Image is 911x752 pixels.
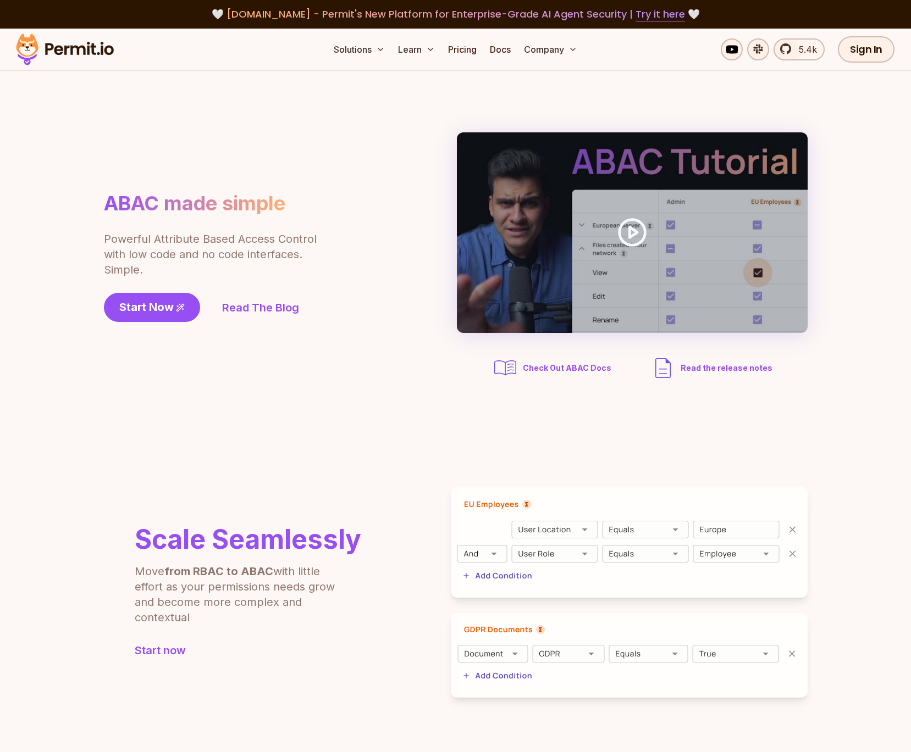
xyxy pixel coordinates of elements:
[119,299,174,315] span: Start Now
[681,363,772,374] span: Read the release notes
[227,7,685,21] span: [DOMAIN_NAME] - Permit's New Platform for Enterprise-Grade AI Agent Security |
[492,355,615,381] a: Check Out ABAC Docs
[135,526,361,553] h2: Scale Seamlessly
[104,191,285,216] h1: ABAC made simple
[774,38,825,60] a: 5.4k
[222,300,299,315] a: Read The Blog
[492,355,518,381] img: abac docs
[523,363,611,374] span: Check Out ABAC Docs
[636,7,685,21] a: Try it here
[520,38,582,60] button: Company
[394,38,439,60] button: Learn
[650,355,772,381] a: Read the release notes
[444,38,481,60] a: Pricing
[792,43,817,56] span: 5.4k
[329,38,389,60] button: Solutions
[26,7,885,22] div: 🤍 🤍
[104,293,200,322] a: Start Now
[164,565,273,578] b: from RBAC to ABAC
[650,355,676,381] img: description
[11,31,119,68] img: Permit logo
[104,231,318,277] p: Powerful Attribute Based Access Control with low code and no code interfaces. Simple.
[485,38,515,60] a: Docs
[135,643,361,658] a: Start now
[838,36,895,63] a: Sign In
[135,564,349,625] p: Move with little effort as your permissions needs grow and become more complex and contextual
